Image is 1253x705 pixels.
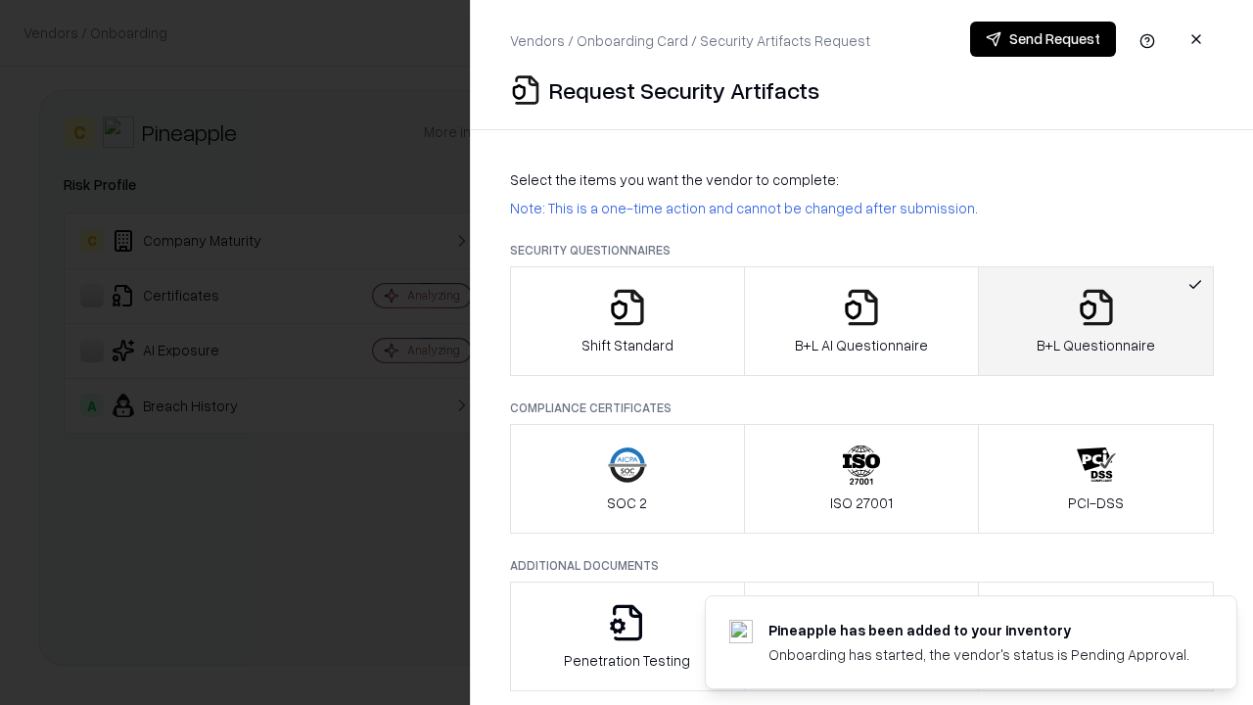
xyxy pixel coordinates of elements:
p: Select the items you want the vendor to complete: [510,169,1214,190]
button: B+L AI Questionnaire [744,266,980,376]
button: B+L Questionnaire [978,266,1214,376]
p: Additional Documents [510,557,1214,574]
p: Vendors / Onboarding Card / Security Artifacts Request [510,30,870,51]
p: Compliance Certificates [510,399,1214,416]
button: Shift Standard [510,266,745,376]
div: Onboarding has started, the vendor's status is Pending Approval. [768,644,1189,665]
button: Penetration Testing [510,582,745,691]
p: ISO 27001 [830,493,893,513]
button: Privacy Policy [744,582,980,691]
p: PCI-DSS [1068,493,1124,513]
img: pineappleenergy.com [729,620,753,643]
p: SOC 2 [607,493,647,513]
p: Note: This is a one-time action and cannot be changed after submission. [510,198,1214,218]
button: PCI-DSS [978,424,1214,534]
p: B+L AI Questionnaire [795,335,928,355]
button: Send Request [970,22,1116,57]
button: SOC 2 [510,424,745,534]
p: Request Security Artifacts [549,74,819,106]
div: Pineapple has been added to your inventory [768,620,1189,640]
p: Security Questionnaires [510,242,1214,258]
p: Shift Standard [581,335,673,355]
p: B+L Questionnaire [1037,335,1155,355]
button: Data Processing Agreement [978,582,1214,691]
p: Penetration Testing [564,650,690,671]
button: ISO 27001 [744,424,980,534]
